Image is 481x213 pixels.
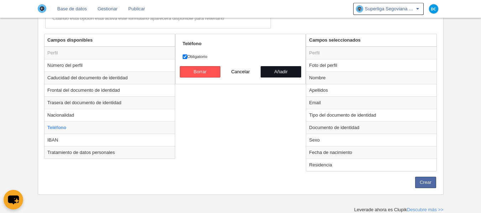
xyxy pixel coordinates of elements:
[306,109,436,121] td: Tipo del documento de identidad
[415,177,436,188] button: Crear
[45,47,175,59] td: Perfil
[429,4,438,14] img: c2l6ZT0zMHgzMCZmcz05JnRleHQ9REMmYmc9MDM5YmU1.png
[306,47,436,59] td: Perfil
[261,66,301,78] button: Añadir
[45,121,175,134] td: Teléfono
[220,66,261,78] button: Cancelar
[306,96,436,109] td: Email
[45,146,175,159] td: Tratamiento de datos personales
[356,5,363,12] img: OavcNxVbaZnD.30x30.jpg
[354,207,444,213] div: Leverade ahora es Clupik
[306,146,436,159] td: Fecha de nacimiento
[183,41,202,46] strong: Teléfono
[306,134,436,146] td: Sexo
[38,4,46,13] img: Superliga Segoviana Por Mil Razones
[53,15,263,22] div: Cuando esta opción está activa este formulario aparecerá disponible para rellenarlo
[306,59,436,71] td: Foto del perfil
[306,84,436,96] td: Apellidos
[306,34,436,47] th: Campos seleccionados
[4,190,23,209] button: chat-button
[306,71,436,84] td: Nombre
[45,71,175,84] td: Caducidad del documento de identidad
[180,66,220,78] button: Borrar
[183,54,187,59] input: Obligatorio
[407,207,444,212] a: Descubre más >>
[306,121,436,134] td: Documento de identidad
[353,3,424,15] a: Superliga Segoviana Por Mil Razones
[365,5,415,12] span: Superliga Segoviana Por Mil Razones
[45,96,175,109] td: Trasera del documento de identidad
[45,59,175,71] td: Número del perfil
[45,134,175,146] td: IBAN
[45,84,175,96] td: Frontal del documento de identidad
[183,53,299,60] label: Obligatorio
[45,34,175,47] th: Campos disponibles
[306,159,436,171] td: Residencia
[45,109,175,121] td: Nacionalidad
